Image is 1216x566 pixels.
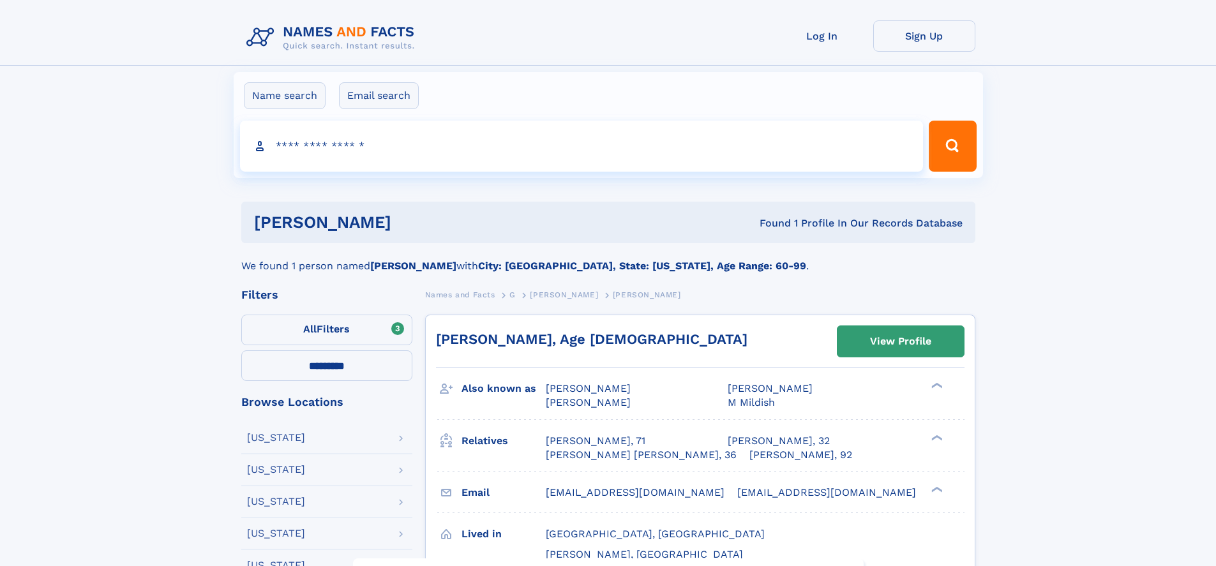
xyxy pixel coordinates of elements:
[241,289,412,301] div: Filters
[771,20,873,52] a: Log In
[737,486,916,498] span: [EMAIL_ADDRESS][DOMAIN_NAME]
[530,287,598,302] a: [PERSON_NAME]
[546,486,724,498] span: [EMAIL_ADDRESS][DOMAIN_NAME]
[509,290,516,299] span: G
[478,260,806,272] b: City: [GEOGRAPHIC_DATA], State: [US_STATE], Age Range: 60-99
[462,523,546,545] h3: Lived in
[303,323,317,335] span: All
[873,20,975,52] a: Sign Up
[241,20,425,55] img: Logo Names and Facts
[339,82,419,109] label: Email search
[837,326,964,357] a: View Profile
[530,290,598,299] span: [PERSON_NAME]
[247,528,305,539] div: [US_STATE]
[728,396,775,408] span: M Mildish
[241,315,412,345] label: Filters
[370,260,456,272] b: [PERSON_NAME]
[254,214,576,230] h1: [PERSON_NAME]
[546,548,743,560] span: [PERSON_NAME], [GEOGRAPHIC_DATA]
[928,382,943,390] div: ❯
[546,448,737,462] a: [PERSON_NAME] [PERSON_NAME], 36
[749,448,852,462] a: [PERSON_NAME], 92
[575,216,963,230] div: Found 1 Profile In Our Records Database
[929,121,976,172] button: Search Button
[728,434,830,448] a: [PERSON_NAME], 32
[241,243,975,274] div: We found 1 person named with .
[462,378,546,399] h3: Also known as
[613,290,681,299] span: [PERSON_NAME]
[546,382,631,394] span: [PERSON_NAME]
[247,496,305,507] div: [US_STATE]
[870,327,931,356] div: View Profile
[928,485,943,493] div: ❯
[462,430,546,452] h3: Relatives
[240,121,924,172] input: search input
[247,465,305,475] div: [US_STATE]
[546,396,631,408] span: [PERSON_NAME]
[928,433,943,442] div: ❯
[546,434,645,448] a: [PERSON_NAME], 71
[509,287,516,302] a: G
[247,433,305,443] div: [US_STATE]
[241,396,412,408] div: Browse Locations
[546,528,765,540] span: [GEOGRAPHIC_DATA], [GEOGRAPHIC_DATA]
[244,82,326,109] label: Name search
[728,382,813,394] span: [PERSON_NAME]
[436,331,747,347] a: [PERSON_NAME], Age [DEMOGRAPHIC_DATA]
[425,287,495,302] a: Names and Facts
[462,482,546,503] h3: Email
